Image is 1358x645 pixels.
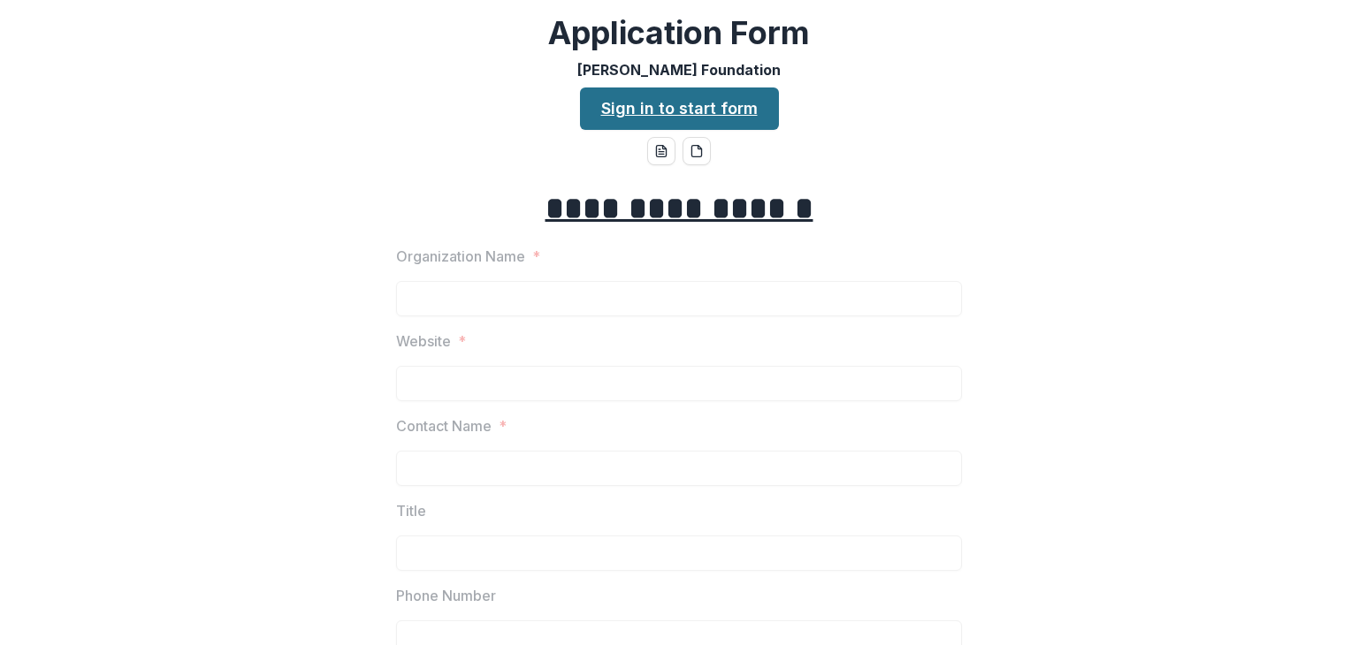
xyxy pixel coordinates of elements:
[396,500,426,521] p: Title
[396,330,451,352] p: Website
[683,137,711,165] button: pdf-download
[577,59,781,80] p: [PERSON_NAME] Foundation
[396,585,496,606] p: Phone Number
[647,137,675,165] button: word-download
[396,246,525,267] p: Organization Name
[580,87,779,130] a: Sign in to start form
[396,415,492,436] p: Contact Name
[548,14,810,52] h2: Application Form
